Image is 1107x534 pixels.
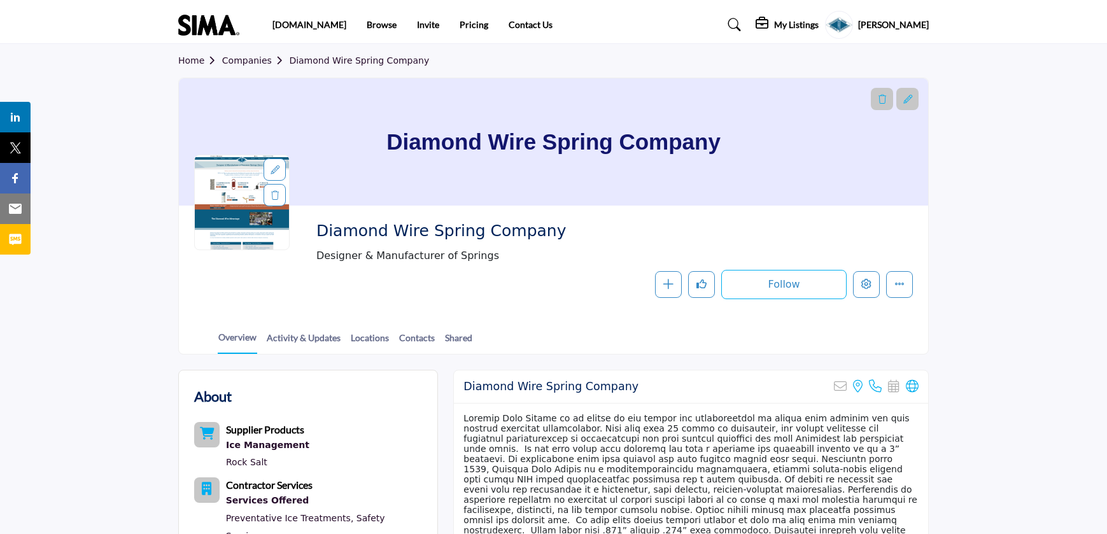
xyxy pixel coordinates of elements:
[367,19,397,30] a: Browse
[756,17,819,32] div: My Listings
[853,271,880,298] button: Edit company
[226,437,309,454] a: Ice Management
[463,380,638,393] h2: Diamond Wire Spring Company
[226,513,354,523] a: Preventative Ice Treatments,
[194,386,232,407] h2: About
[222,55,290,66] a: Companies
[774,19,819,31] h5: My Listings
[509,19,553,30] a: Contact Us
[178,55,222,66] a: Home
[350,331,390,353] a: Locations
[444,331,473,353] a: Shared
[896,88,919,110] div: Aspect Ratio:6:1,Size:1200x200px
[226,493,423,509] a: Services Offered
[226,493,423,509] div: Services Offered refers to the specific products, assistance, or expertise a business provides to...
[226,425,304,435] a: Supplier Products
[825,11,853,39] button: Show hide supplier dropdown
[194,422,220,447] button: Category Icon
[218,330,257,354] a: Overview
[226,437,309,454] div: Ice management involves the control, removal, and prevention of ice accumulation on surfaces such...
[417,19,439,30] a: Invite
[721,270,847,299] button: Follow
[386,78,721,206] h1: Diamond Wire Spring Company
[316,248,724,263] span: Designer & Manufacturer of Springs
[316,221,603,242] span: Diamond Wire Spring Company
[226,423,304,435] b: Supplier Products
[886,271,913,298] button: More details
[688,271,715,298] button: Like
[716,15,749,35] a: Search
[858,18,929,31] h5: [PERSON_NAME]
[289,55,429,66] a: Diamond Wire Spring Company
[194,477,220,503] button: Category Icon
[272,19,346,30] a: [DOMAIN_NAME]
[460,19,488,30] a: Pricing
[398,331,435,353] a: Contacts
[266,331,341,353] a: Activity & Updates
[264,158,286,181] div: Aspect Ratio:1:1,Size:400x400px
[226,457,267,467] a: Rock Salt
[178,15,246,36] img: site Logo
[226,479,313,491] b: Contractor Services
[226,481,313,491] a: Contractor Services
